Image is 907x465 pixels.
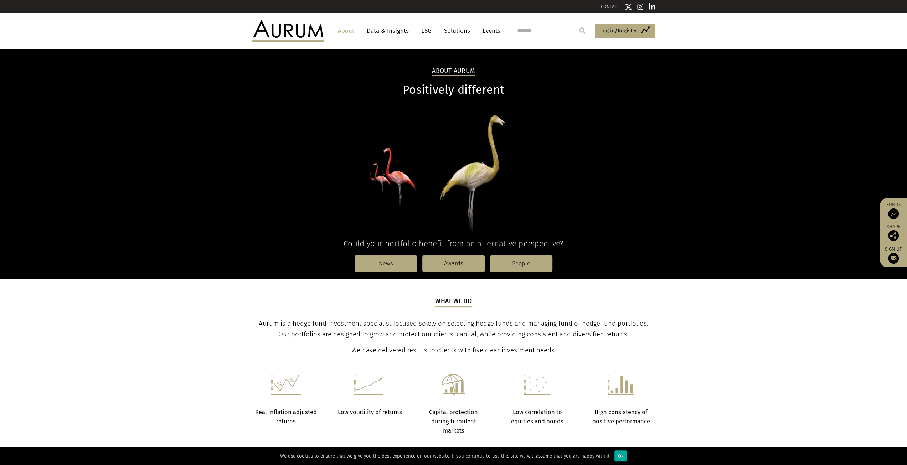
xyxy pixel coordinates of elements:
a: Events [479,24,500,37]
a: Log in/Register [595,24,655,38]
strong: Real inflation adjusted returns [255,409,317,425]
div: Ok [614,450,627,461]
a: Sign up [883,246,903,264]
a: About [334,24,358,37]
img: Linkedin icon [649,3,655,10]
a: People [490,255,552,272]
strong: High consistency of positive performance [592,409,650,425]
span: We have delivered results to clients with five clear investment needs. [351,346,556,354]
h4: Could your portfolio benefit from an alternative perspective? [252,239,655,248]
img: Aurum [252,20,324,41]
img: Share this post [888,230,899,241]
img: Twitter icon [625,3,632,10]
strong: Capital protection during turbulent markets [429,409,478,434]
strong: Low correlation to equities and bonds [511,409,563,425]
span: Log in/Register [600,26,637,35]
h1: Positively different [252,83,655,97]
img: Instagram icon [637,3,644,10]
a: Funds [883,202,903,219]
img: Access Funds [888,208,899,219]
span: Aurum is a hedge fund investment specialist focused solely on selecting hedge funds and managing ... [259,320,648,338]
a: ESG [418,24,435,37]
h5: What we do [435,297,472,307]
strong: Low volatility of returns [337,409,402,415]
a: Awards [422,255,485,272]
a: News [355,255,417,272]
a: CONTACT [601,4,619,9]
a: Data & Insights [363,24,412,37]
h2: About Aurum [432,67,475,76]
img: Sign up to our newsletter [888,253,899,264]
input: Submit [575,24,589,38]
a: Solutions [440,24,474,37]
div: Share [883,224,903,241]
